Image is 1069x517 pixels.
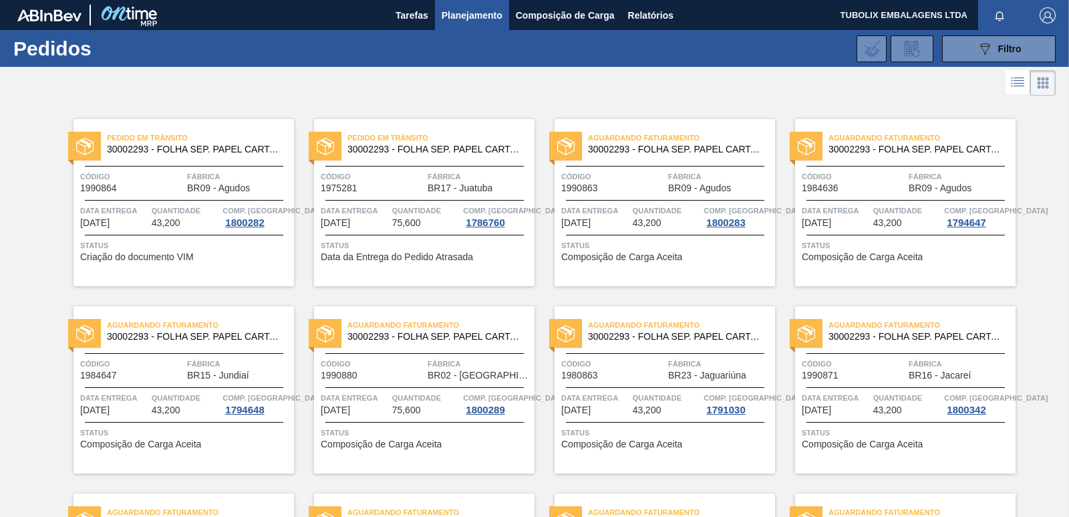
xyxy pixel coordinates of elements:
[347,144,524,154] span: 30002293 - FOLHA SEP. PAPEL CARTAO 1200x1000M 350g
[80,183,117,193] span: 1990864
[873,218,902,228] span: 43,200
[561,239,772,252] span: Status
[633,204,701,217] span: Quantidade
[704,391,772,415] a: Comp. [GEOGRAPHIC_DATA]1791030
[80,170,184,183] span: Código
[704,217,748,228] div: 1800283
[17,9,82,21] img: TNhmsLtSVTkK8tSr43FrP2fwEKptu5GPRR3wAAAABJRU5ErkJggg==
[187,170,291,183] span: Fábrica
[588,332,764,342] span: 30002293 - FOLHA SEP. PAPEL CARTAO 1200x1000M 350g
[222,204,326,217] span: Comp. Carga
[561,357,665,371] span: Código
[944,217,988,228] div: 1794647
[222,391,326,405] span: Comp. Carga
[107,131,294,144] span: Pedido em Trânsito
[802,183,838,193] span: 1984636
[802,204,870,217] span: Data entrega
[561,252,682,262] span: Composição de Carga Aceita
[516,7,615,23] span: Composição de Carga
[802,252,923,262] span: Composição de Carga Aceita
[463,204,531,228] a: Comp. [GEOGRAPHIC_DATA]1786760
[1040,7,1056,23] img: Logout
[396,7,428,23] span: Tarefas
[347,131,534,144] span: Pedido em Trânsito
[321,218,350,228] span: 17/08/2025
[557,138,575,155] img: status
[442,7,502,23] span: Planejamento
[978,6,1021,25] button: Notificações
[428,170,531,183] span: Fábrica
[222,204,291,228] a: Comp. [GEOGRAPHIC_DATA]1800282
[321,391,389,405] span: Data entrega
[561,170,665,183] span: Código
[561,405,591,415] span: 25/08/2025
[222,405,267,415] div: 1794648
[80,252,194,262] span: Criação do documento VIM
[80,239,291,252] span: Status
[80,426,291,439] span: Status
[80,218,110,228] span: 16/08/2025
[107,144,283,154] span: 30002293 - FOLHA SEP. PAPEL CARTAO 1200x1000M 350g
[463,391,567,405] span: Comp. Carga
[944,204,1048,217] span: Comp. Carga
[802,239,1012,252] span: Status
[80,405,110,415] span: 20/08/2025
[152,405,180,415] span: 43,200
[392,204,460,217] span: Quantidade
[802,439,923,449] span: Composição de Carga Aceita
[294,119,534,286] a: statusPedido em Trânsito30002293 - FOLHA SEP. PAPEL CARTAO 1200x1000M 350gCódigo1975281FábricaBR1...
[557,325,575,342] img: status
[588,144,764,154] span: 30002293 - FOLHA SEP. PAPEL CARTAO 1200x1000M 350g
[828,318,1016,332] span: Aguardando Faturamento
[704,405,748,415] div: 1791030
[392,405,421,415] span: 75,600
[561,391,629,405] span: Data entrega
[80,357,184,371] span: Código
[944,391,1012,415] a: Comp. [GEOGRAPHIC_DATA]1800342
[704,391,807,405] span: Comp. Carga
[802,426,1012,439] span: Status
[463,405,507,415] div: 1800289
[392,218,421,228] span: 75,600
[321,183,357,193] span: 1975281
[828,332,1005,342] span: 30002293 - FOLHA SEP. PAPEL CARTAO 1200x1000M 350g
[321,357,424,371] span: Código
[428,357,531,371] span: Fábrica
[107,318,294,332] span: Aguardando Faturamento
[588,318,775,332] span: Aguardando Faturamento
[802,371,838,381] span: 1990871
[561,218,591,228] span: 18/08/2025
[317,138,334,155] img: status
[321,405,350,415] span: 25/08/2025
[775,119,1016,286] a: statusAguardando Faturamento30002293 - FOLHA SEP. PAPEL CARTAO 1200x1000M 350gCódigo1984636Fábric...
[633,391,701,405] span: Quantidade
[668,183,731,193] span: BR09 - Agudos
[561,371,598,381] span: 1980863
[909,357,1012,371] span: Fábrica
[561,183,598,193] span: 1990863
[347,332,524,342] span: 30002293 - FOLHA SEP. PAPEL CARTAO 1200x1000M 350g
[76,325,94,342] img: status
[668,170,772,183] span: Fábrica
[873,391,941,405] span: Quantidade
[321,252,473,262] span: Data da Entrega do Pedido Atrasada
[187,357,291,371] span: Fábrica
[152,204,220,217] span: Quantidade
[187,183,250,193] span: BR09 - Agudos
[909,183,971,193] span: BR09 - Agudos
[704,204,772,228] a: Comp. [GEOGRAPHIC_DATA]1800283
[321,239,531,252] span: Status
[633,405,661,415] span: 43,200
[802,405,831,415] span: 25/08/2025
[942,35,1056,62] button: Filtro
[775,306,1016,474] a: statusAguardando Faturamento30002293 - FOLHA SEP. PAPEL CARTAO 1200x1000M 350gCódigo1990871Fábric...
[463,217,507,228] div: 1786760
[561,426,772,439] span: Status
[828,144,1005,154] span: 30002293 - FOLHA SEP. PAPEL CARTAO 1200x1000M 350g
[561,439,682,449] span: Composição de Carga Aceita
[909,371,971,381] span: BR16 - Jacareí
[428,183,492,193] span: BR17 - Juatuba
[222,217,267,228] div: 1800282
[802,170,905,183] span: Código
[534,306,775,474] a: statusAguardando Faturamento30002293 - FOLHA SEP. PAPEL CARTAO 1200x1000M 350gCódigo1980863Fábric...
